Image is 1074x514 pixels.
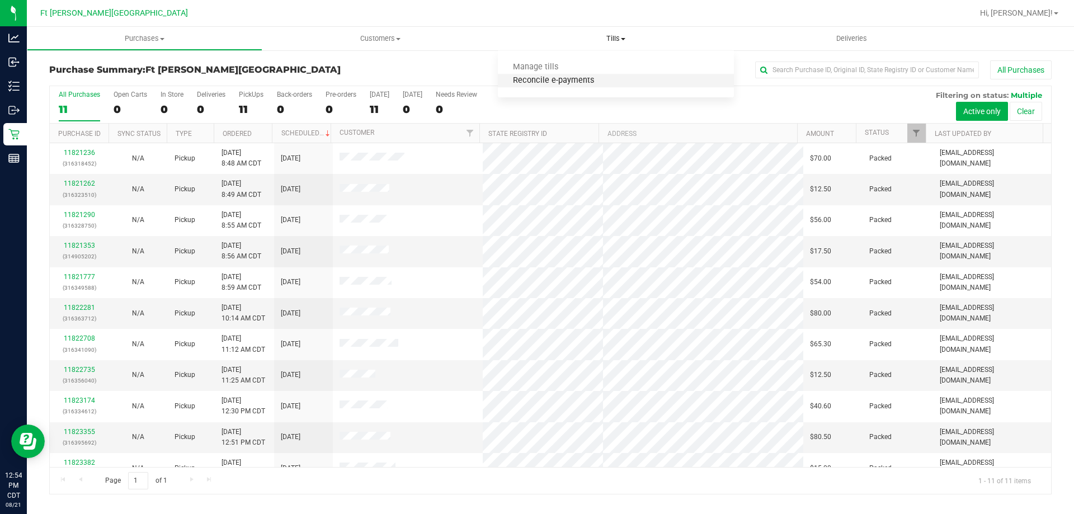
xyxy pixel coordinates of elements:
button: N/A [132,370,144,380]
a: 11823174 [64,397,95,404]
span: Not Applicable [132,278,144,286]
span: Not Applicable [132,402,144,410]
span: Not Applicable [132,371,144,379]
span: [DATE] [281,184,300,195]
div: 0 [436,103,477,116]
span: [DATE] [281,246,300,257]
span: Pickup [175,184,195,195]
input: 1 [128,472,148,489]
div: [DATE] [370,91,389,98]
span: [EMAIL_ADDRESS][DOMAIN_NAME] [940,458,1044,479]
span: Not Applicable [132,464,144,472]
span: [DATE] [281,432,300,442]
span: Packed [869,153,892,164]
span: [EMAIL_ADDRESS][DOMAIN_NAME] [940,241,1044,262]
span: Packed [869,401,892,412]
button: All Purchases [990,60,1052,79]
p: (316328750) [56,220,102,231]
span: $40.60 [810,401,831,412]
p: (316356040) [56,375,102,386]
span: Purchases [27,34,262,44]
span: [EMAIL_ADDRESS][DOMAIN_NAME] [940,395,1044,417]
span: Ft [PERSON_NAME][GEOGRAPHIC_DATA] [40,8,188,18]
button: N/A [132,246,144,257]
span: [DATE] [281,308,300,319]
input: Search Purchase ID, Original ID, State Registry ID or Customer Name... [755,62,979,78]
p: (316334612) [56,406,102,417]
span: Not Applicable [132,185,144,193]
span: [DATE] [281,370,300,380]
span: [DATE] 12:53 PM CDT [222,458,265,479]
inline-svg: Reports [8,153,20,164]
a: 11821262 [64,180,95,187]
a: Customer [340,129,374,136]
a: 11822735 [64,366,95,374]
span: [EMAIL_ADDRESS][DOMAIN_NAME] [940,148,1044,169]
span: [DATE] [281,463,300,474]
p: (316323510) [56,190,102,200]
span: [DATE] [281,401,300,412]
div: 0 [161,103,183,116]
div: 0 [403,103,422,116]
span: Packed [869,432,892,442]
span: Not Applicable [132,433,144,441]
inline-svg: Inventory [8,81,20,92]
span: Pickup [175,401,195,412]
span: Pickup [175,463,195,474]
p: (316349588) [56,282,102,293]
span: Multiple [1011,91,1042,100]
button: Active only [956,102,1008,121]
span: [DATE] 12:30 PM CDT [222,395,265,417]
p: (316395692) [56,437,102,448]
a: 11823355 [64,428,95,436]
span: Pickup [175,215,195,225]
a: Amount [806,130,834,138]
span: [DATE] [281,277,300,287]
a: Deliveries [734,27,969,50]
span: Packed [869,215,892,225]
div: All Purchases [59,91,100,98]
span: $15.00 [810,463,831,474]
span: $12.50 [810,370,831,380]
span: [DATE] 12:51 PM CDT [222,427,265,448]
span: [DATE] 8:49 AM CDT [222,178,261,200]
a: 11822281 [64,304,95,312]
button: N/A [132,184,144,195]
span: [EMAIL_ADDRESS][DOMAIN_NAME] [940,210,1044,231]
span: Packed [869,277,892,287]
span: [EMAIL_ADDRESS][DOMAIN_NAME] [940,303,1044,324]
span: Not Applicable [132,216,144,224]
inline-svg: Analytics [8,32,20,44]
span: [EMAIL_ADDRESS][DOMAIN_NAME] [940,272,1044,293]
span: Packed [869,246,892,257]
span: [DATE] [281,153,300,164]
span: $17.50 [810,246,831,257]
span: [EMAIL_ADDRESS][DOMAIN_NAME] [940,333,1044,355]
span: Page of 1 [96,472,176,489]
span: Not Applicable [132,309,144,317]
span: Not Applicable [132,247,144,255]
span: Packed [869,308,892,319]
span: $70.00 [810,153,831,164]
span: Reconcile e-payments [498,76,609,86]
inline-svg: Outbound [8,105,20,116]
span: $56.00 [810,215,831,225]
a: Ordered [223,130,252,138]
span: Tills [498,34,733,44]
p: (316341090) [56,345,102,355]
p: (316363712) [56,313,102,324]
button: N/A [132,277,144,287]
span: $65.30 [810,339,831,350]
span: [DATE] 8:55 AM CDT [222,210,261,231]
span: [DATE] 11:25 AM CDT [222,365,265,386]
div: PickUps [239,91,263,98]
div: 0 [277,103,312,116]
span: $80.00 [810,308,831,319]
a: Purchase ID [58,130,101,138]
button: N/A [132,215,144,225]
span: [DATE] 8:56 AM CDT [222,241,261,262]
a: Filter [907,124,926,143]
span: 1 - 11 of 11 items [969,472,1040,489]
span: Packed [869,463,892,474]
span: [EMAIL_ADDRESS][DOMAIN_NAME] [940,427,1044,448]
